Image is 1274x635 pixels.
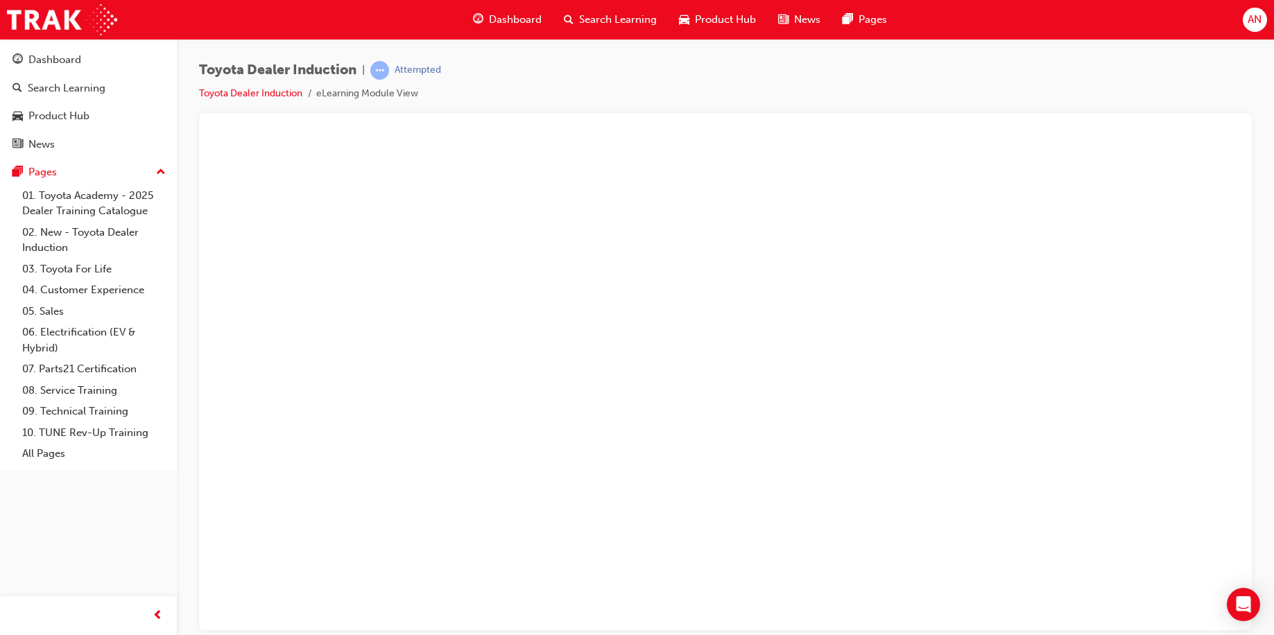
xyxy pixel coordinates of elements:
a: news-iconNews [767,6,832,34]
a: 01. Toyota Academy - 2025 Dealer Training Catalogue [17,185,171,222]
div: Search Learning [28,80,105,96]
div: Attempted [395,64,441,77]
a: 03. Toyota For Life [17,259,171,280]
span: Search Learning [579,12,657,28]
div: Dashboard [28,52,81,68]
a: 09. Technical Training [17,401,171,422]
a: 07. Parts21 Certification [17,358,171,380]
span: pages-icon [12,166,23,179]
span: Toyota Dealer Induction [199,62,356,78]
a: Product Hub [6,103,171,129]
span: Product Hub [695,12,756,28]
a: search-iconSearch Learning [553,6,668,34]
span: Pages [859,12,887,28]
a: 10. TUNE Rev-Up Training [17,422,171,444]
button: Pages [6,159,171,185]
a: All Pages [17,443,171,464]
span: News [794,12,820,28]
button: AN [1243,8,1267,32]
a: Search Learning [6,76,171,101]
a: car-iconProduct Hub [668,6,767,34]
a: 06. Electrification (EV & Hybrid) [17,322,171,358]
div: Pages [28,164,57,180]
span: guage-icon [12,54,23,67]
span: car-icon [12,110,23,123]
span: car-icon [679,11,689,28]
div: Open Intercom Messenger [1227,588,1260,621]
li: eLearning Module View [316,86,418,102]
span: news-icon [778,11,789,28]
a: 08. Service Training [17,380,171,401]
a: 05. Sales [17,301,171,322]
span: AN [1248,12,1262,28]
span: pages-icon [843,11,853,28]
a: pages-iconPages [832,6,898,34]
button: DashboardSearch LearningProduct HubNews [6,44,171,159]
span: search-icon [564,11,574,28]
div: News [28,137,55,153]
span: | [362,62,365,78]
span: news-icon [12,139,23,151]
img: Trak [7,4,117,35]
span: guage-icon [473,11,483,28]
a: 04. Customer Experience [17,279,171,301]
span: up-icon [156,164,166,182]
div: Product Hub [28,108,89,124]
span: Dashboard [489,12,542,28]
span: learningRecordVerb_ATTEMPT-icon [370,61,389,80]
a: 02. New - Toyota Dealer Induction [17,222,171,259]
a: News [6,132,171,157]
a: guage-iconDashboard [462,6,553,34]
a: Dashboard [6,47,171,73]
span: search-icon [12,82,22,95]
a: Toyota Dealer Induction [199,87,302,99]
span: prev-icon [153,607,163,625]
